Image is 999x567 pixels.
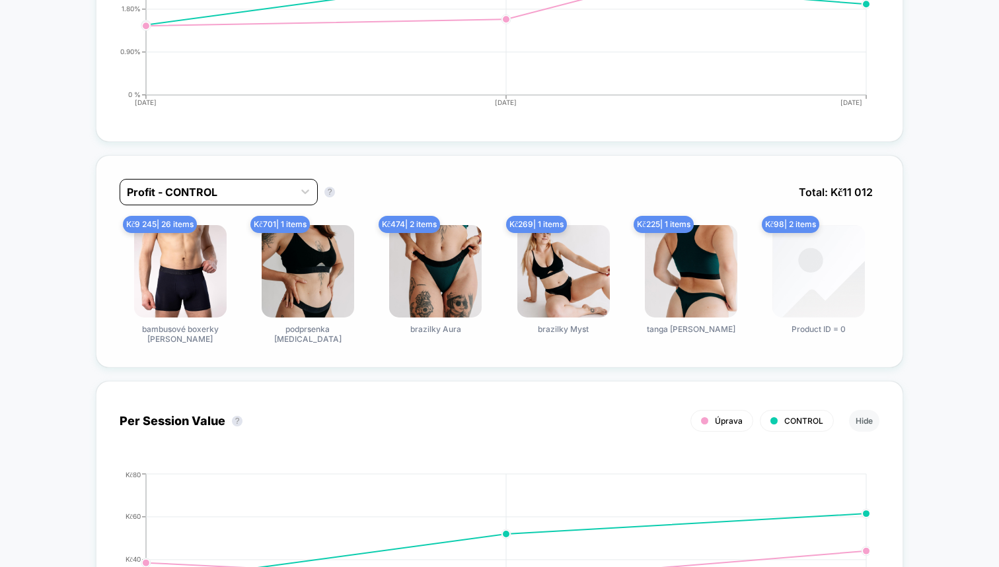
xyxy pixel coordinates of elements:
span: podprsenka [MEDICAL_DATA] [258,324,357,344]
img: brazilky Aura [389,225,482,317]
span: bambusové boxerky [PERSON_NAME] [131,324,230,344]
span: Kč 9 245 | 26 items [123,216,197,233]
span: Úprava [715,416,743,426]
span: CONTROL [784,416,823,426]
span: Kč 269 | 1 items [506,216,567,233]
tspan: 1.80% [122,5,141,13]
img: Product ID = 0 [772,225,865,317]
button: ? [232,416,242,426]
span: brazilky Myst [538,324,589,334]
img: brazilky Myst [517,225,610,317]
tspan: Kč40 [125,555,140,563]
span: Kč 474 | 2 items [379,216,440,233]
tspan: [DATE] [496,98,517,106]
span: Total: Kč 11 012 [792,179,879,205]
tspan: [DATE] [135,98,157,106]
img: tanga Solis [645,225,737,317]
button: Hide [849,410,879,432]
tspan: 0 % [128,90,141,98]
tspan: Kč60 [125,512,140,520]
span: Kč 701 | 1 items [250,216,309,233]
span: tanga [PERSON_NAME] [647,324,735,334]
tspan: 0.90% [120,48,141,55]
img: bambusové boxerky Zeus [134,225,227,317]
tspan: Kč80 [125,470,140,478]
span: Kč 225 | 1 items [634,216,693,233]
span: Product ID = 0 [792,324,846,334]
button: ? [324,187,335,197]
tspan: [DATE] [841,98,863,106]
img: podprsenka Muse [262,225,354,317]
span: brazilky Aura [410,324,461,334]
span: Kč 98 | 2 items [762,216,819,233]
